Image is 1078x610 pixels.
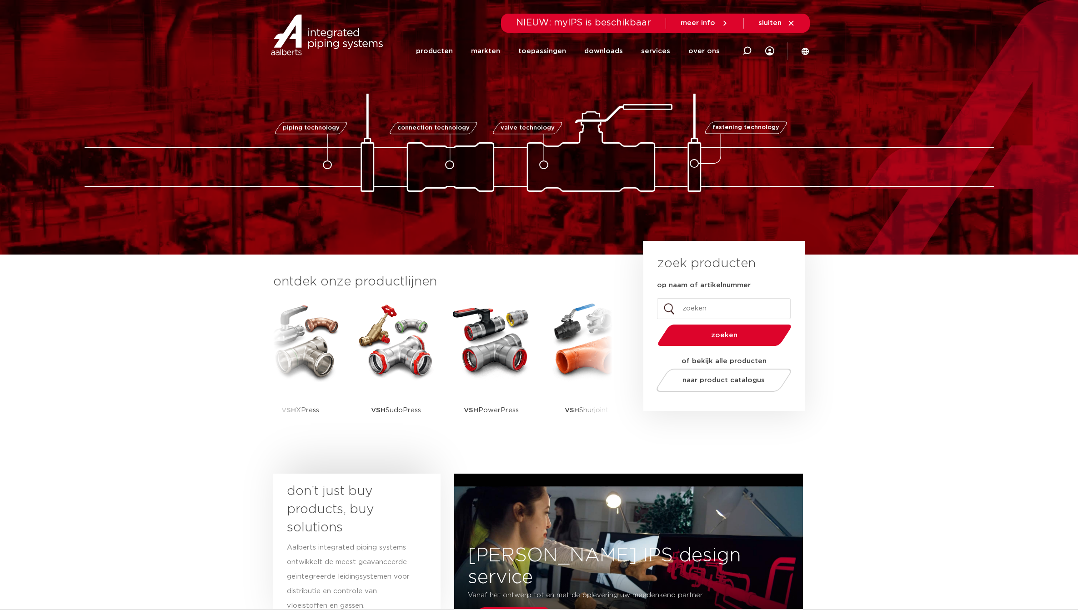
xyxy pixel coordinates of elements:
p: Shurjoint [565,382,609,439]
span: naar product catalogus [682,377,765,384]
input: zoeken [657,298,791,319]
span: fastening technology [712,125,779,131]
h3: zoek producten [657,255,756,273]
a: VSHXPress [260,300,341,439]
span: valve technology [501,125,555,131]
a: producten [416,34,453,69]
span: sluiten [758,20,782,26]
strong: VSH [565,407,579,414]
a: over ons [688,34,720,69]
p: PowerPress [464,382,519,439]
p: XPress [281,382,319,439]
span: meer info [681,20,715,26]
label: op naam of artikelnummer [657,281,751,290]
button: zoeken [654,324,795,347]
a: VSHSudoPress [355,300,437,439]
p: Vanaf het ontwerp tot en met de oplevering uw meedenkend partner [468,588,735,603]
a: sluiten [758,19,795,27]
span: connection technology [397,125,469,131]
a: toepassingen [518,34,566,69]
div: my IPS [765,33,774,69]
a: VSHPowerPress [451,300,532,439]
span: zoeken [681,332,768,339]
strong: VSH [281,407,296,414]
a: naar product catalogus [654,369,793,392]
a: downloads [584,34,623,69]
h3: [PERSON_NAME] IPS design service [454,545,803,588]
strong: VSH [464,407,478,414]
h3: ontdek onze productlijnen [273,273,612,291]
a: markten [471,34,500,69]
a: meer info [681,19,729,27]
a: VSHShurjoint [546,300,628,439]
p: SudoPress [371,382,421,439]
strong: VSH [371,407,386,414]
nav: Menu [416,34,720,69]
span: NIEUW: myIPS is beschikbaar [516,18,651,27]
a: services [641,34,670,69]
span: piping technology [283,125,340,131]
strong: of bekijk alle producten [682,358,767,365]
h3: don’t just buy products, buy solutions [287,482,411,537]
